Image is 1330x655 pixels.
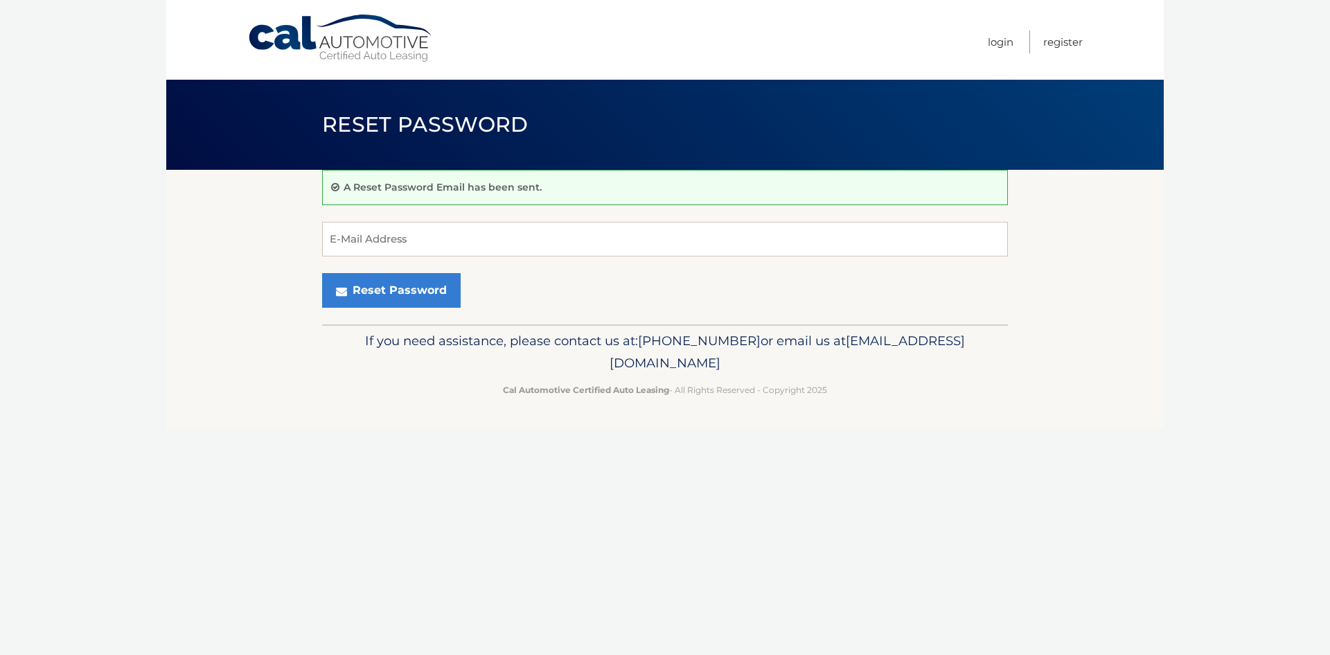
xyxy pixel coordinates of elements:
[610,333,965,371] span: [EMAIL_ADDRESS][DOMAIN_NAME]
[247,14,434,63] a: Cal Automotive
[322,273,461,308] button: Reset Password
[331,330,999,374] p: If you need assistance, please contact us at: or email us at
[988,30,1013,53] a: Login
[1043,30,1083,53] a: Register
[503,385,669,395] strong: Cal Automotive Certified Auto Leasing
[322,112,528,137] span: Reset Password
[638,333,761,349] span: [PHONE_NUMBER]
[331,383,999,397] p: - All Rights Reserved - Copyright 2025
[344,181,542,193] p: A Reset Password Email has been sent.
[322,222,1008,256] input: E-Mail Address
